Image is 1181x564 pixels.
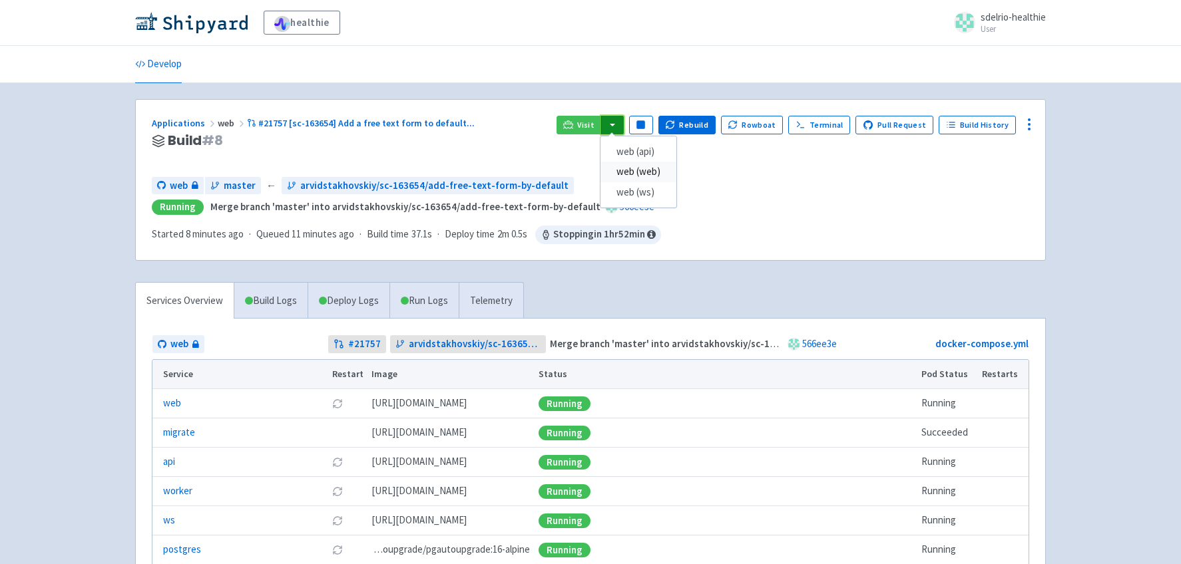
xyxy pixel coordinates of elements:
[163,396,181,411] a: web
[218,117,247,129] span: web
[721,116,784,134] button: Rowboat
[371,454,467,470] span: [DOMAIN_NAME][URL]
[981,25,1046,33] small: User
[152,227,244,240] span: Started
[539,484,590,499] div: Running
[367,360,535,389] th: Image
[152,200,204,215] div: Running
[308,283,389,319] a: Deploy Logs
[152,225,661,244] div: · · ·
[917,477,978,506] td: Running
[135,46,182,83] a: Develop
[328,335,386,353] a: #21757
[409,337,541,352] span: arvidstakhovskiy/sc-163654/add-free-text-form-by-default
[539,455,590,470] div: Running
[328,360,367,389] th: Restart
[788,116,850,134] a: Terminal
[935,337,1029,350] a: docker-compose.yml
[186,227,244,240] time: 8 minutes ago
[371,542,530,557] span: pgautoupgrade/pgautoupgrade:16-alpine
[600,142,676,162] a: web (api)
[367,227,409,242] span: Build time
[855,116,933,134] a: Pull Request
[535,360,917,389] th: Status
[205,177,261,195] a: master
[535,225,661,244] span: Stopping in 1 hr 52 min
[459,283,523,319] a: Telemetry
[292,227,354,240] time: 11 minutes ago
[802,337,837,350] a: 566ee3e
[202,131,223,150] span: # 8
[247,117,477,129] a: #21757 [sc-163654] Add a free text form to default...
[390,335,547,353] a: arvidstakhovskiy/sc-163654/add-free-text-form-by-default
[163,425,195,440] a: migrate
[210,200,600,213] strong: Merge branch 'master' into arvidstakhovskiy/sc-163654/add-free-text-form-by-default
[497,227,527,242] span: 2m 0.5s
[658,116,716,134] button: Rebuild
[371,425,467,440] span: [DOMAIN_NAME][URL]
[557,116,602,134] a: Visit
[264,11,340,35] a: healthie
[371,513,467,528] span: [DOMAIN_NAME][URL]
[234,283,308,319] a: Build Logs
[577,120,594,130] span: Visit
[300,178,569,194] span: arvidstakhovskiy/sc-163654/add-free-text-form-by-default
[224,178,256,194] span: master
[135,12,248,33] img: Shipyard logo
[539,426,590,440] div: Running
[917,418,978,448] td: Succeeded
[600,182,676,203] a: web (ws)
[600,162,676,182] a: web (web)
[978,360,1029,389] th: Restarts
[389,283,459,319] a: Run Logs
[939,116,1016,134] a: Build History
[152,335,204,353] a: web
[539,543,590,557] div: Running
[411,227,432,242] span: 37.1s
[266,178,276,194] span: ←
[539,513,590,528] div: Running
[170,337,188,352] span: web
[629,116,653,134] button: Pause
[168,133,223,148] span: Build
[170,178,188,194] span: web
[348,337,381,352] strong: # 21757
[332,545,343,555] button: Restart pod
[332,486,343,497] button: Restart pod
[332,398,343,409] button: Restart pod
[371,396,467,411] span: [DOMAIN_NAME][URL]
[258,117,475,129] span: #21757 [sc-163654] Add a free text form to default ...
[256,227,354,240] span: Queued
[550,337,940,350] strong: Merge branch 'master' into arvidstakhovskiy/sc-163654/add-free-text-form-by-default
[917,448,978,477] td: Running
[282,177,574,195] a: arvidstakhovskiy/sc-163654/add-free-text-form-by-default
[163,484,192,499] a: worker
[163,513,175,528] a: ws
[152,177,204,195] a: web
[163,454,175,470] a: api
[163,542,201,557] a: postgres
[445,227,495,242] span: Deploy time
[152,360,328,389] th: Service
[332,515,343,526] button: Restart pod
[917,360,978,389] th: Pod Status
[371,484,467,499] span: [DOMAIN_NAME][URL]
[332,457,343,468] button: Restart pod
[981,11,1046,23] span: sdelrio-healthie
[946,12,1046,33] a: sdelrio-healthie User
[917,389,978,418] td: Running
[136,283,234,319] a: Services Overview
[539,396,590,411] div: Running
[152,117,218,129] a: Applications
[917,506,978,535] td: Running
